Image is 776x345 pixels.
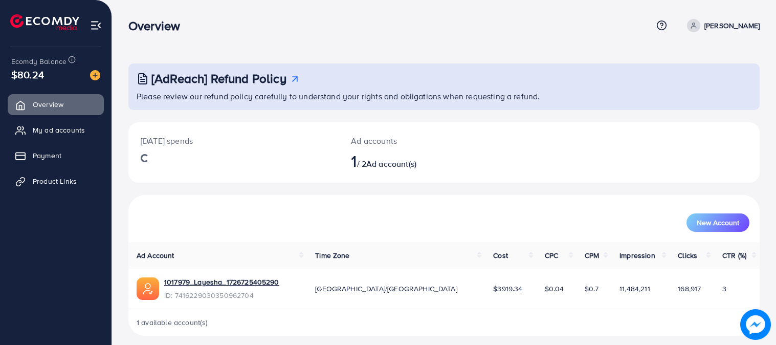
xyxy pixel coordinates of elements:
[137,90,753,102] p: Please review our refund policy carefully to understand your rights and obligations when requesti...
[11,67,44,82] span: $80.24
[585,250,599,261] span: CPM
[90,70,100,80] img: image
[678,284,701,294] span: 168,917
[493,284,522,294] span: $3919.34
[351,151,484,170] h2: / 2
[366,158,416,169] span: Ad account(s)
[722,250,746,261] span: CTR (%)
[164,277,279,287] a: 1017979_Layesha_1726725405290
[351,149,357,172] span: 1
[315,284,457,294] span: [GEOGRAPHIC_DATA]/[GEOGRAPHIC_DATA]
[545,284,564,294] span: $0.04
[8,94,104,115] a: Overview
[315,250,349,261] span: Time Zone
[8,145,104,166] a: Payment
[33,176,77,186] span: Product Links
[33,125,85,135] span: My ad accounts
[137,277,159,300] img: ic-ads-acc.e4c84228.svg
[33,150,61,161] span: Payment
[141,135,326,147] p: [DATE] spends
[683,19,760,32] a: [PERSON_NAME]
[697,219,739,226] span: New Account
[619,284,650,294] span: 11,484,211
[11,56,66,67] span: Ecomdy Balance
[585,284,598,294] span: $0.7
[33,99,63,110] span: Overview
[137,317,208,328] span: 1 available account(s)
[8,120,104,140] a: My ad accounts
[351,135,484,147] p: Ad accounts
[90,19,102,31] img: menu
[740,309,771,340] img: image
[722,284,726,294] span: 3
[10,14,79,30] img: logo
[678,250,697,261] span: Clicks
[545,250,558,261] span: CPC
[704,19,760,32] p: [PERSON_NAME]
[619,250,655,261] span: Impression
[8,171,104,191] a: Product Links
[686,213,749,232] button: New Account
[164,290,279,300] span: ID: 7416229030350962704
[137,250,174,261] span: Ad Account
[128,18,188,33] h3: Overview
[493,250,508,261] span: Cost
[151,71,286,86] h3: [AdReach] Refund Policy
